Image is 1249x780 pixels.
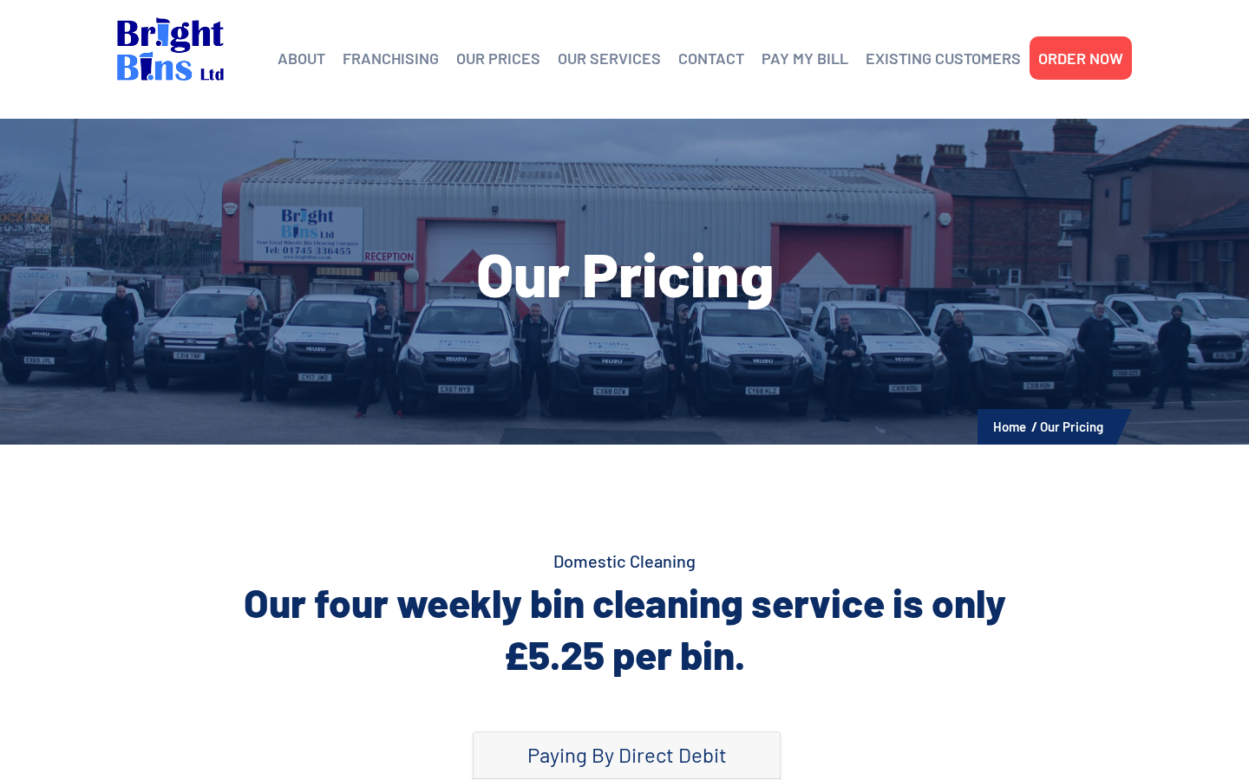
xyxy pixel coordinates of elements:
[678,45,744,71] a: CONTACT
[1038,45,1123,71] a: ORDER NOW
[866,45,1021,71] a: EXISTING CUSTOMERS
[117,576,1132,680] h2: Our four weekly bin cleaning service is only £5.25 per bin.
[117,243,1132,303] h1: Our Pricing
[993,419,1026,434] a: Home
[456,45,540,71] a: OUR PRICES
[762,45,848,71] a: PAY MY BILL
[117,549,1132,573] h4: Domestic Cleaning
[491,743,762,768] h4: Paying By Direct Debit
[278,45,325,71] a: ABOUT
[558,45,661,71] a: OUR SERVICES
[1040,415,1103,438] li: Our Pricing
[343,45,439,71] a: FRANCHISING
